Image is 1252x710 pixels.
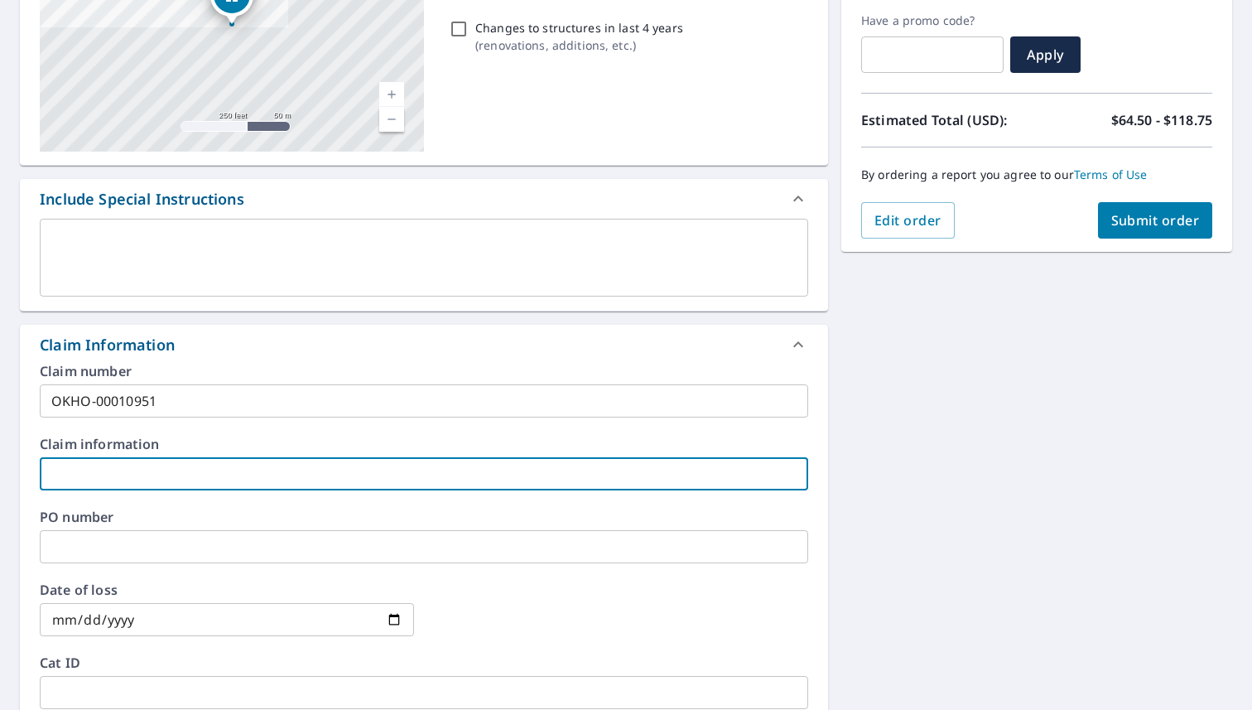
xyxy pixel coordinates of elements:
[1111,211,1200,229] span: Submit order
[40,437,808,451] label: Claim information
[40,656,808,669] label: Cat ID
[1111,110,1212,130] p: $64.50 - $118.75
[40,365,808,378] label: Claim number
[861,202,955,239] button: Edit order
[1074,167,1148,182] a: Terms of Use
[1023,46,1067,64] span: Apply
[861,167,1212,182] p: By ordering a report you agree to our
[874,211,941,229] span: Edit order
[40,334,175,356] div: Claim Information
[20,179,828,219] div: Include Special Instructions
[379,82,404,107] a: Current Level 17, Zoom In
[40,188,244,210] div: Include Special Instructions
[1010,36,1081,73] button: Apply
[40,583,414,596] label: Date of loss
[379,107,404,132] a: Current Level 17, Zoom Out
[861,110,1037,130] p: Estimated Total (USD):
[475,36,683,54] p: ( renovations, additions, etc. )
[1098,202,1213,239] button: Submit order
[861,13,1004,28] label: Have a promo code?
[475,19,683,36] p: Changes to structures in last 4 years
[20,325,828,365] div: Claim Information
[40,510,808,524] label: PO number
